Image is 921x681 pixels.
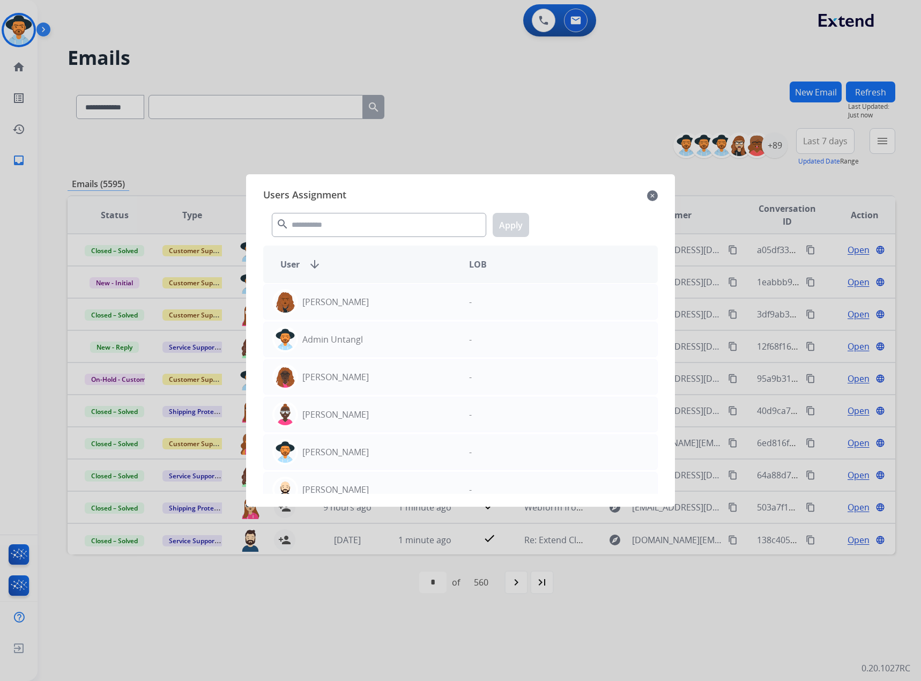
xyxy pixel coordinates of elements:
[263,187,346,204] span: Users Assignment
[302,371,369,383] p: [PERSON_NAME]
[308,258,321,271] mat-icon: arrow_downward
[493,213,529,237] button: Apply
[469,446,472,458] p: -
[272,258,460,271] div: User
[469,408,472,421] p: -
[302,408,369,421] p: [PERSON_NAME]
[302,333,363,346] p: Admin Untangl
[469,483,472,496] p: -
[469,333,472,346] p: -
[469,371,472,383] p: -
[647,189,658,202] mat-icon: close
[302,446,369,458] p: [PERSON_NAME]
[276,218,289,231] mat-icon: search
[469,295,472,308] p: -
[302,295,369,308] p: [PERSON_NAME]
[469,258,487,271] span: LOB
[302,483,369,496] p: [PERSON_NAME]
